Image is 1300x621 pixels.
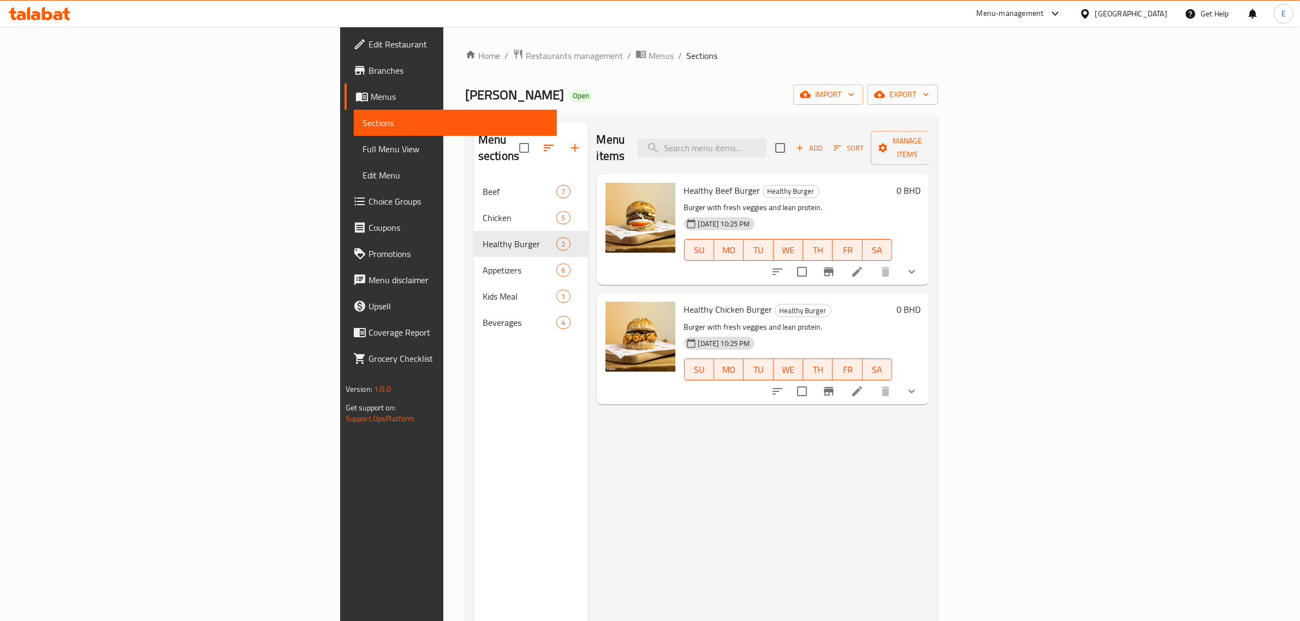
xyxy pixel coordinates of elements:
[557,265,569,276] span: 6
[678,49,682,62] li: /
[483,185,556,198] span: Beef
[794,142,824,154] span: Add
[808,242,828,258] span: TH
[793,85,863,105] button: import
[474,309,588,336] div: Beverages4
[837,242,858,258] span: FR
[474,174,588,340] nav: Menu sections
[606,302,675,372] img: Healthy Chicken Burger
[684,239,714,261] button: SU
[363,169,549,182] span: Edit Menu
[638,139,767,158] input: search
[803,239,833,261] button: TH
[744,239,773,261] button: TU
[714,239,744,261] button: MO
[346,411,415,426] a: Support.OpsPlatform
[851,385,864,398] a: Edit menu item
[345,31,557,57] a: Edit Restaurant
[905,265,918,278] svg: Show Choices
[568,91,593,100] span: Open
[827,140,871,157] span: Sort items
[899,259,925,285] button: show more
[867,242,888,258] span: SA
[556,185,570,198] div: items
[872,259,899,285] button: delete
[363,142,549,156] span: Full Menu View
[346,401,396,415] span: Get support on:
[863,239,892,261] button: SA
[833,359,862,380] button: FR
[831,140,866,157] button: Sort
[354,162,557,188] a: Edit Menu
[483,316,556,329] span: Beverages
[369,300,549,313] span: Upsell
[719,242,739,258] span: MO
[649,49,674,62] span: Menus
[474,257,588,283] div: Appetizers6
[808,362,828,378] span: TH
[684,201,893,214] p: Burger with fresh veggies and lean protein.
[557,213,569,223] span: 5
[369,195,549,208] span: Choice Groups
[897,302,921,317] h6: 0 BHD
[465,82,564,107] span: [PERSON_NAME]
[851,265,864,278] a: Edit menu item
[775,304,831,317] span: Healthy Burger
[345,293,557,319] a: Upsell
[880,134,935,162] span: Manage items
[557,239,569,249] span: 2
[905,385,918,398] svg: Show Choices
[369,38,549,51] span: Edit Restaurant
[748,362,769,378] span: TU
[748,242,769,258] span: TU
[483,237,556,250] span: Healthy Burger
[369,273,549,286] span: Menu disclaimer
[369,64,549,77] span: Branches
[606,183,675,253] img: Healthy Beef Burger
[774,239,803,261] button: WE
[1281,8,1286,20] span: E
[872,378,899,404] button: delete
[837,362,858,378] span: FR
[899,378,925,404] button: show more
[689,242,710,258] span: SU
[977,7,1044,20] div: Menu-management
[863,359,892,380] button: SA
[556,316,570,329] div: items
[774,359,803,380] button: WE
[526,49,623,62] span: Restaurants management
[684,182,761,199] span: Healthy Beef Burger
[744,359,773,380] button: TU
[876,88,929,101] span: export
[354,110,557,136] a: Sections
[689,362,710,378] span: SU
[483,211,556,224] span: Chicken
[775,304,832,317] div: Healthy Burger
[816,259,842,285] button: Branch-specific-item
[714,359,744,380] button: MO
[513,49,623,63] a: Restaurants management
[636,49,674,63] a: Menus
[791,380,814,403] span: Select to update
[371,90,549,103] span: Menus
[557,187,569,197] span: 7
[778,242,799,258] span: WE
[369,326,549,339] span: Coverage Report
[791,260,814,283] span: Select to update
[374,382,391,396] span: 1.0.0
[802,88,854,101] span: import
[627,49,631,62] li: /
[354,136,557,162] a: Full Menu View
[557,318,569,328] span: 4
[764,259,791,285] button: sort-choices
[694,338,755,349] span: [DATE] 10:25 PM
[568,89,593,103] div: Open
[763,185,819,198] span: Healthy Burger
[694,219,755,229] span: [DATE] 10:25 PM
[369,221,549,234] span: Coupons
[764,378,791,404] button: sort-choices
[719,362,739,378] span: MO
